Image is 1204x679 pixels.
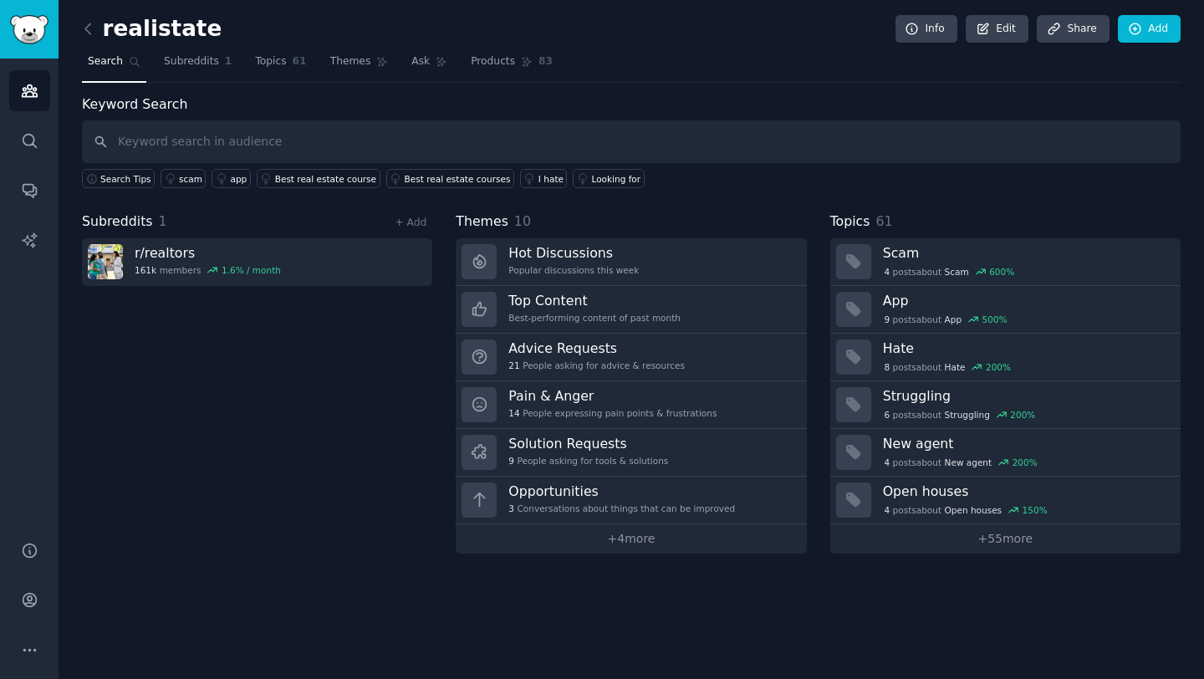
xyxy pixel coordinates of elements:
div: app [230,173,247,185]
a: Search [82,48,146,83]
span: Subreddits [164,54,219,69]
div: Best real estate courses [405,173,511,185]
span: Topics [830,212,870,232]
h3: Open houses [883,482,1169,500]
a: scam [161,169,206,188]
label: Keyword Search [82,96,187,112]
a: Opportunities3Conversations about things that can be improved [456,477,806,524]
a: Info [895,15,957,43]
a: Best real estate course [257,169,380,188]
a: app [212,169,250,188]
a: Share [1037,15,1109,43]
span: 161k [135,264,156,276]
span: 4 [884,266,890,278]
a: Open houses4postsaboutOpen houses150% [830,477,1181,524]
div: 1.6 % / month [222,264,281,276]
span: 1 [225,54,232,69]
span: 1 [159,213,167,229]
a: Advice Requests21People asking for advice & resources [456,334,806,381]
span: 61 [875,213,892,229]
h3: Pain & Anger [508,387,717,405]
div: People expressing pain points & frustrations [508,407,717,419]
div: post s about [883,360,1013,375]
h3: Hot Discussions [508,244,639,262]
span: Search Tips [100,173,151,185]
a: Subreddits1 [158,48,237,83]
a: I hate [520,169,568,188]
a: Products83 [465,48,559,83]
span: New agent [945,457,992,468]
div: 200 % [1010,409,1035,421]
a: Solution Requests9People asking for tools & solutions [456,429,806,477]
span: Scam [945,266,969,278]
div: I hate [538,173,564,185]
div: Best-performing content of past month [508,312,681,324]
span: 14 [508,407,519,419]
span: 10 [514,213,531,229]
div: members [135,264,281,276]
a: Themes [324,48,395,83]
a: Scam4postsaboutScam600% [830,238,1181,286]
span: Themes [330,54,371,69]
div: Best real estate course [275,173,376,185]
a: +4more [456,524,806,554]
div: 150 % [1023,504,1048,516]
span: 9 [508,455,514,467]
div: Popular discussions this week [508,264,639,276]
div: post s about [883,264,1016,279]
button: Search Tips [82,169,155,188]
span: 9 [884,314,890,325]
div: Conversations about things that can be improved [508,503,735,514]
div: 200 % [1013,457,1038,468]
a: App9postsaboutApp500% [830,286,1181,334]
h3: App [883,292,1169,309]
span: Struggling [945,409,990,421]
span: Subreddits [82,212,153,232]
a: New agent4postsaboutNew agent200% [830,429,1181,477]
div: Looking for [591,173,640,185]
a: Looking for [573,169,644,188]
span: 3 [508,503,514,514]
input: Keyword search in audience [82,120,1181,163]
h2: realistate [82,16,222,43]
h3: Struggling [883,387,1169,405]
a: Hate8postsaboutHate200% [830,334,1181,381]
div: post s about [883,407,1037,422]
img: GummySearch logo [10,15,48,44]
a: Add [1118,15,1181,43]
a: Top ContentBest-performing content of past month [456,286,806,334]
a: r/realtors161kmembers1.6% / month [82,238,432,286]
div: 500 % [982,314,1008,325]
h3: Opportunities [508,482,735,500]
span: 61 [293,54,307,69]
h3: Top Content [508,292,681,309]
h3: New agent [883,435,1169,452]
div: 200 % [986,361,1011,373]
span: Themes [456,212,508,232]
span: Ask [411,54,430,69]
h3: Solution Requests [508,435,668,452]
h3: Advice Requests [508,339,685,357]
a: +55more [830,524,1181,554]
span: Open houses [945,504,1002,516]
span: 21 [508,360,519,371]
a: Struggling6postsaboutStruggling200% [830,381,1181,429]
span: Search [88,54,123,69]
h3: Scam [883,244,1169,262]
span: 6 [884,409,890,421]
a: Pain & Anger14People expressing pain points & frustrations [456,381,806,429]
div: People asking for advice & resources [508,360,685,371]
h3: r/ realtors [135,244,281,262]
span: 4 [884,457,890,468]
div: post s about [883,503,1049,518]
div: post s about [883,312,1009,327]
a: Edit [966,15,1028,43]
span: 83 [538,54,553,69]
div: 600 % [989,266,1014,278]
img: realtors [88,244,123,279]
span: Hate [945,361,966,373]
a: + Add [395,217,426,228]
span: 4 [884,504,890,516]
span: 8 [884,361,890,373]
span: Products [471,54,515,69]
